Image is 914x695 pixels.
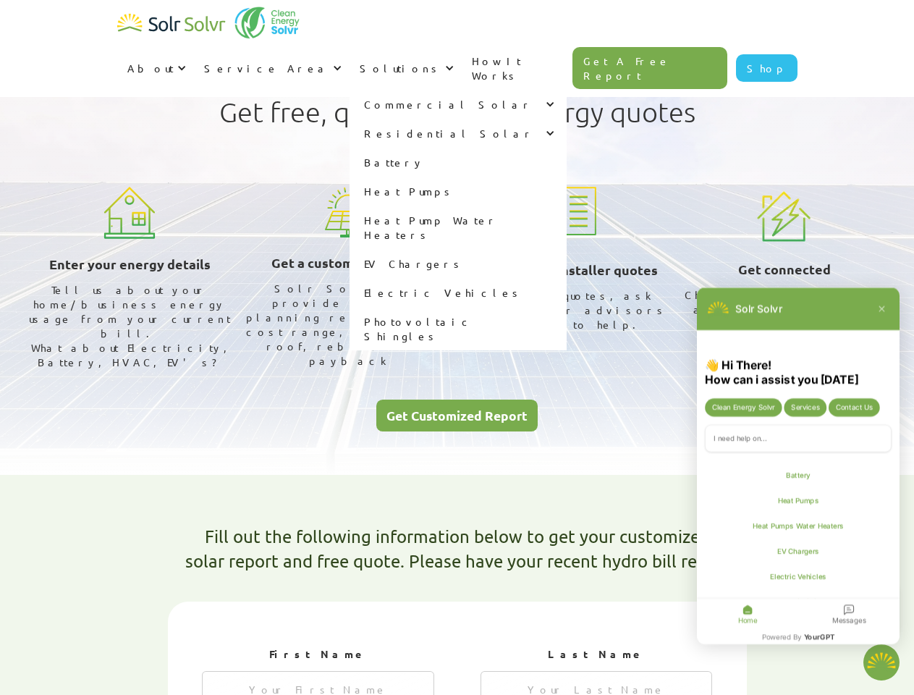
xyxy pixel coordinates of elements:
div: Commercial Solar [350,90,567,119]
a: EV Chargers [350,249,567,278]
nav: Solutions [350,90,567,350]
div: About [127,61,174,75]
a: Get Customized Report [376,400,538,432]
div: Commercial Solar [364,97,533,111]
h2: Last Name [481,647,713,662]
div: About [117,46,194,90]
h3: Enter your energy details [49,253,211,275]
div: Service Area [194,46,350,90]
div: Residential Solar [350,119,567,148]
p: 👋 Hi There! How can I assist you [DATE] [754,593,887,623]
div: Solutions [360,61,441,75]
a: How It Works [462,39,573,97]
a: Get A Free Report [572,47,727,89]
h3: Get connected [738,258,831,280]
div: Tell us about your home/business energy usage from your current bill. What about Electricity, Bat... [27,282,234,369]
h3: Get a customized report [271,252,424,274]
button: Open chatbot widget [863,644,900,681]
a: Heat Pumps [350,177,567,206]
a: Photovoltaic Shingles [350,307,567,350]
h1: Get free, qualified clean energy quotes [219,96,695,128]
div: Choose your installer, and start saving: The environment & your utility bills! [681,287,888,345]
div: Residential Solar [364,126,535,140]
a: Electric Vehicles [350,278,567,307]
div: Get Customized Report [386,409,528,422]
a: Shop [736,54,797,82]
a: Heat Pump Water Heaters [350,206,567,249]
h2: First Name [202,647,434,662]
img: 1702586718.png [863,644,900,681]
div: Solr Solvr will provide a custom planning report: Size, cost range, view on you roof, rebates and... [245,281,452,368]
a: Battery [350,148,567,177]
h1: Fill out the following information below to get your customized solar report and free quote. Plea... [185,524,729,573]
div: Service Area [204,61,329,75]
div: Solutions [350,46,462,90]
